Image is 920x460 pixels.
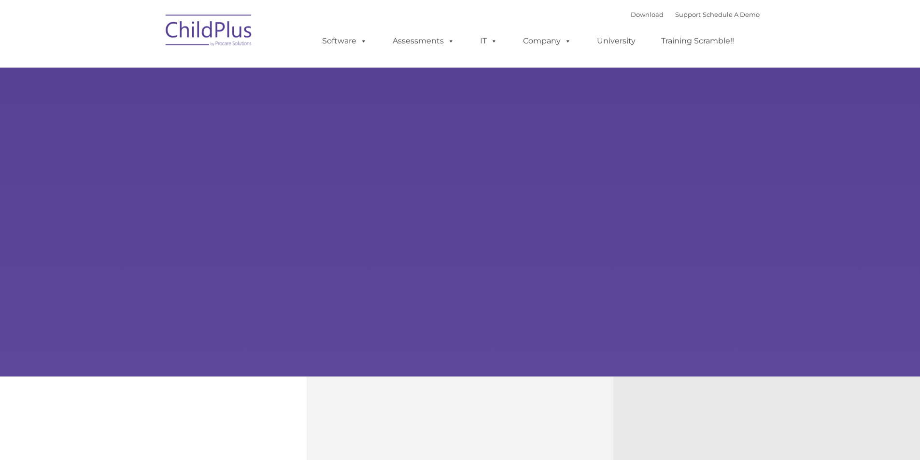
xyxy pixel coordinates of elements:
[631,11,664,18] a: Download
[383,31,464,51] a: Assessments
[631,11,760,18] font: |
[312,31,377,51] a: Software
[703,11,760,18] a: Schedule A Demo
[587,31,645,51] a: University
[513,31,581,51] a: Company
[470,31,507,51] a: IT
[675,11,701,18] a: Support
[651,31,744,51] a: Training Scramble!!
[161,8,257,56] img: ChildPlus by Procare Solutions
